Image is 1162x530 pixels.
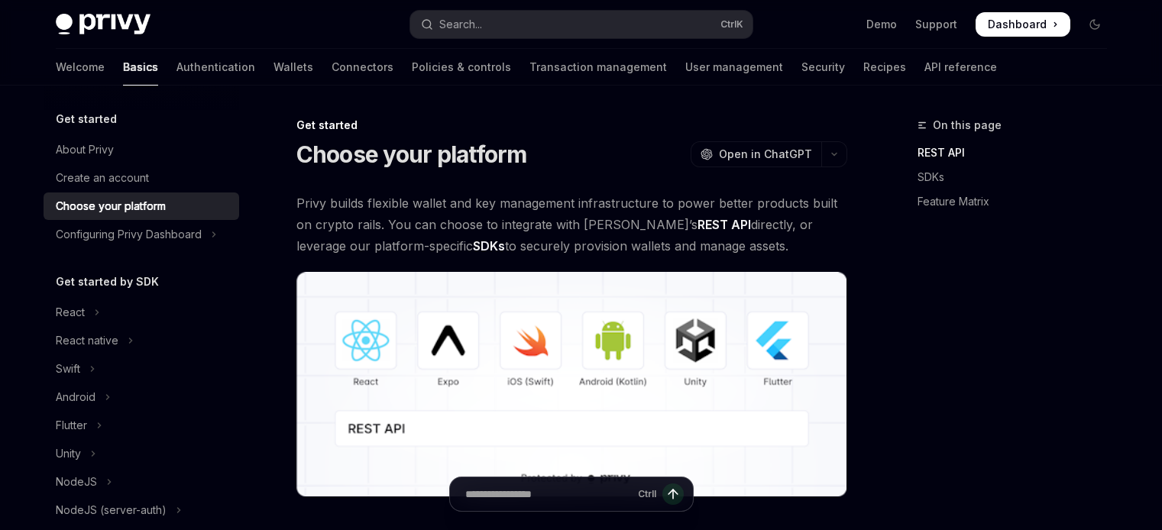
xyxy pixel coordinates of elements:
[56,501,167,519] div: NodeJS (server-auth)
[44,355,239,383] button: Toggle Swift section
[176,49,255,86] a: Authentication
[44,192,239,220] a: Choose your platform
[924,49,997,86] a: API reference
[863,49,906,86] a: Recipes
[44,299,239,326] button: Toggle React section
[296,141,527,168] h1: Choose your platform
[465,477,632,511] input: Ask a question...
[1083,12,1107,37] button: Toggle dark mode
[56,141,114,159] div: About Privy
[412,49,511,86] a: Policies & controls
[473,238,505,254] strong: SDKs
[698,217,751,232] strong: REST API
[56,331,118,350] div: React native
[918,141,1119,165] a: REST API
[56,388,95,406] div: Android
[56,14,151,35] img: dark logo
[44,468,239,496] button: Toggle NodeJS section
[44,136,239,163] a: About Privy
[123,49,158,86] a: Basics
[56,110,117,128] h5: Get started
[801,49,845,86] a: Security
[720,18,743,31] span: Ctrl K
[296,272,847,496] img: images/Platform2.png
[56,303,85,322] div: React
[691,141,821,167] button: Open in ChatGPT
[44,221,239,248] button: Toggle Configuring Privy Dashboard section
[56,444,81,463] div: Unity
[866,17,897,32] a: Demo
[56,197,166,215] div: Choose your platform
[56,416,87,435] div: Flutter
[44,496,239,524] button: Toggle NodeJS (server-auth) section
[56,273,159,291] h5: Get started by SDK
[44,412,239,439] button: Toggle Flutter section
[44,383,239,411] button: Toggle Android section
[56,49,105,86] a: Welcome
[976,12,1070,37] a: Dashboard
[296,118,847,133] div: Get started
[56,360,80,378] div: Swift
[44,327,239,354] button: Toggle React native section
[410,11,753,38] button: Open search
[529,49,667,86] a: Transaction management
[44,440,239,467] button: Toggle Unity section
[56,473,97,491] div: NodeJS
[439,15,482,34] div: Search...
[274,49,313,86] a: Wallets
[719,147,812,162] span: Open in ChatGPT
[56,169,149,187] div: Create an account
[915,17,957,32] a: Support
[933,116,1002,134] span: On this page
[44,164,239,192] a: Create an account
[685,49,783,86] a: User management
[662,483,684,505] button: Send message
[918,189,1119,214] a: Feature Matrix
[332,49,393,86] a: Connectors
[56,225,202,244] div: Configuring Privy Dashboard
[918,165,1119,189] a: SDKs
[296,192,847,257] span: Privy builds flexible wallet and key management infrastructure to power better products built on ...
[988,17,1047,32] span: Dashboard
